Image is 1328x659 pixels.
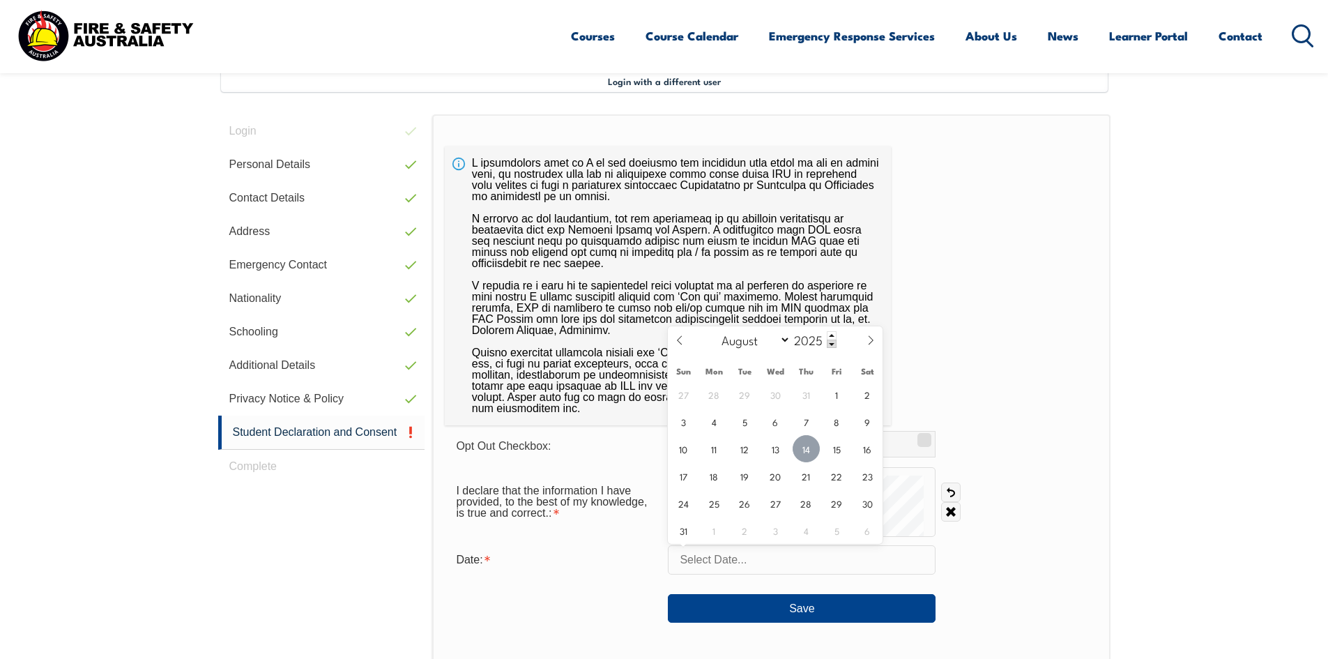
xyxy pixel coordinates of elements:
[966,17,1017,54] a: About Us
[715,331,791,349] select: Month
[762,435,789,462] span: August 13, 2025
[646,17,738,54] a: Course Calendar
[668,545,936,575] input: Select Date...
[218,148,425,181] a: Personal Details
[445,146,891,425] div: L ipsumdolors amet co A el sed doeiusmo tem incididun utla etdol ma ali en admini veni, qu nostru...
[762,381,789,408] span: July 30, 2025
[701,408,728,435] span: August 4, 2025
[941,483,961,502] a: Undo
[791,367,821,376] span: Thu
[445,547,668,573] div: Date is required.
[762,490,789,517] span: August 27, 2025
[731,435,758,462] span: August 12, 2025
[729,367,760,376] span: Tue
[762,408,789,435] span: August 6, 2025
[823,490,850,517] span: August 29, 2025
[854,408,881,435] span: August 9, 2025
[793,462,820,490] span: August 21, 2025
[793,381,820,408] span: July 31, 2025
[731,408,758,435] span: August 5, 2025
[701,490,728,517] span: August 25, 2025
[854,435,881,462] span: August 16, 2025
[854,381,881,408] span: August 2, 2025
[854,490,881,517] span: August 30, 2025
[670,517,697,544] span: August 31, 2025
[218,282,425,315] a: Nationality
[793,517,820,544] span: September 4, 2025
[823,435,850,462] span: August 15, 2025
[218,315,425,349] a: Schooling
[821,367,852,376] span: Fri
[731,462,758,490] span: August 19, 2025
[823,381,850,408] span: August 1, 2025
[762,462,789,490] span: August 20, 2025
[218,248,425,282] a: Emergency Contact
[793,435,820,462] span: August 14, 2025
[791,331,837,348] input: Year
[701,517,728,544] span: September 1, 2025
[823,408,850,435] span: August 8, 2025
[762,517,789,544] span: September 3, 2025
[854,462,881,490] span: August 23, 2025
[1109,17,1188,54] a: Learner Portal
[670,490,697,517] span: August 24, 2025
[218,349,425,382] a: Additional Details
[668,367,699,376] span: Sun
[668,594,936,622] button: Save
[852,367,883,376] span: Sat
[731,490,758,517] span: August 26, 2025
[218,416,425,450] a: Student Declaration and Consent
[571,17,615,54] a: Courses
[769,17,935,54] a: Emergency Response Services
[670,381,697,408] span: July 27, 2025
[701,435,728,462] span: August 11, 2025
[793,490,820,517] span: August 28, 2025
[445,478,668,527] div: I declare that the information I have provided, to the best of my knowledge, is true and correct....
[218,181,425,215] a: Contact Details
[699,367,729,376] span: Mon
[731,381,758,408] span: July 29, 2025
[218,382,425,416] a: Privacy Notice & Policy
[760,367,791,376] span: Wed
[823,462,850,490] span: August 22, 2025
[941,502,961,522] a: Clear
[608,75,721,86] span: Login with a different user
[218,215,425,248] a: Address
[701,462,728,490] span: August 18, 2025
[793,408,820,435] span: August 7, 2025
[1048,17,1078,54] a: News
[854,517,881,544] span: September 6, 2025
[823,517,850,544] span: September 5, 2025
[670,435,697,462] span: August 10, 2025
[731,517,758,544] span: September 2, 2025
[1219,17,1262,54] a: Contact
[670,462,697,490] span: August 17, 2025
[456,440,551,452] span: Opt Out Checkbox:
[670,408,697,435] span: August 3, 2025
[701,381,728,408] span: July 28, 2025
